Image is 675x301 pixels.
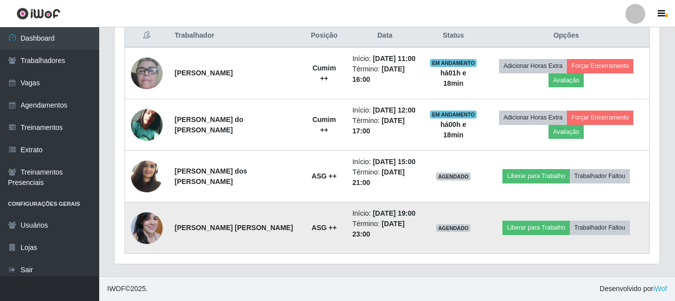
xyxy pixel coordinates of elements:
[352,105,418,116] li: Início:
[352,64,418,85] li: Término:
[600,284,667,294] span: Desenvolvido por
[373,209,416,217] time: [DATE] 19:00
[16,7,61,20] img: CoreUI Logo
[169,24,302,48] th: Trabalhador
[567,59,633,73] button: Forçar Encerramento
[653,285,667,293] a: iWof
[499,111,567,124] button: Adicionar Horas Extra
[352,54,418,64] li: Início:
[499,59,567,73] button: Adicionar Horas Extra
[131,109,163,141] img: 1671317800935.jpeg
[311,172,337,180] strong: ASG ++
[131,212,163,244] img: 1750464533736.jpeg
[175,116,243,134] strong: [PERSON_NAME] do [PERSON_NAME]
[312,116,336,134] strong: Cumim ++
[436,173,471,181] span: AGENDADO
[352,116,418,136] li: Término:
[311,224,337,232] strong: ASG ++
[570,169,630,183] button: Trabalhador Faltou
[549,125,584,139] button: Avaliação
[549,73,584,87] button: Avaliação
[175,69,233,77] strong: [PERSON_NAME]
[430,111,477,119] span: EM ANDAMENTO
[502,221,569,235] button: Liberar para Trabalho
[352,219,418,240] li: Término:
[440,69,466,87] strong: há 01 h e 18 min
[373,158,416,166] time: [DATE] 15:00
[424,24,483,48] th: Status
[430,59,477,67] span: EM ANDAMENTO
[373,55,416,62] time: [DATE] 11:00
[570,221,630,235] button: Trabalhador Faltou
[352,208,418,219] li: Início:
[440,120,466,139] strong: há 00 h e 18 min
[131,155,163,197] img: 1748573558798.jpeg
[352,167,418,188] li: Término:
[373,106,416,114] time: [DATE] 12:00
[107,284,148,294] span: © 2025 .
[567,111,633,124] button: Forçar Encerramento
[131,41,163,106] img: 1705182808004.jpeg
[302,24,347,48] th: Posição
[502,169,569,183] button: Liberar para Trabalho
[483,24,649,48] th: Opções
[436,224,471,232] span: AGENDADO
[175,167,247,185] strong: [PERSON_NAME] dos [PERSON_NAME]
[352,157,418,167] li: Início:
[346,24,424,48] th: Data
[175,224,293,232] strong: [PERSON_NAME] [PERSON_NAME]
[107,285,125,293] span: IWOF
[312,64,336,82] strong: Cumim ++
